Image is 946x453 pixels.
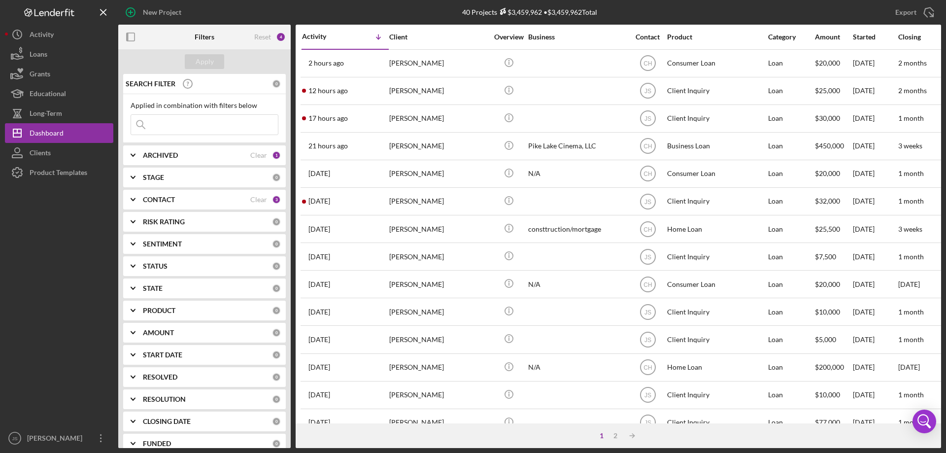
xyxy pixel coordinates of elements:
[389,299,488,325] div: [PERSON_NAME]
[389,410,488,436] div: [PERSON_NAME]
[30,64,50,86] div: Grants
[118,2,191,22] button: New Project
[643,143,652,150] text: CH
[644,309,651,315] text: JS
[815,59,840,67] span: $20,000
[644,253,651,260] text: JS
[389,50,488,76] div: [PERSON_NAME]
[272,195,281,204] div: 3
[528,161,627,187] div: N/A
[308,87,348,95] time: 2025-10-06 05:14
[389,161,488,187] div: [PERSON_NAME]
[643,60,652,67] text: CH
[308,197,330,205] time: 2025-10-02 22:51
[250,196,267,204] div: Clear
[853,33,897,41] div: Started
[389,271,488,297] div: [PERSON_NAME]
[898,280,920,288] time: [DATE]
[768,354,814,381] div: Loan
[143,418,191,425] b: CLOSING DATE
[815,141,844,150] span: $450,000
[389,188,488,214] div: [PERSON_NAME]
[272,284,281,293] div: 0
[768,33,814,41] div: Category
[768,78,814,104] div: Loan
[853,133,897,159] div: [DATE]
[490,33,527,41] div: Overview
[250,151,267,159] div: Clear
[143,351,182,359] b: START DATE
[629,33,666,41] div: Contact
[143,240,182,248] b: SENTIMENT
[768,244,814,270] div: Loan
[898,225,922,233] time: 3 weeks
[5,143,113,163] a: Clients
[143,373,177,381] b: RESOLVED
[853,188,897,214] div: [DATE]
[5,123,113,143] button: Dashboard
[768,188,814,214] div: Loan
[768,216,814,242] div: Loan
[272,79,281,88] div: 0
[389,216,488,242] div: [PERSON_NAME]
[667,105,766,132] div: Client Inquiry
[528,271,627,297] div: N/A
[308,336,330,344] time: 2025-10-01 15:26
[5,84,113,104] button: Educational
[667,50,766,76] div: Consumer Loan
[143,2,181,22] div: New Project
[768,382,814,408] div: Loan
[667,299,766,325] div: Client Inquiry
[143,395,186,403] b: RESOLUTION
[768,326,814,352] div: Loan
[30,84,66,106] div: Educational
[667,161,766,187] div: Consumer Loan
[5,44,113,64] a: Loans
[30,143,51,165] div: Clients
[667,133,766,159] div: Business Loan
[815,33,852,41] div: Amount
[5,428,113,448] button: JS[PERSON_NAME]
[853,50,897,76] div: [DATE]
[815,418,840,426] span: $77,000
[768,161,814,187] div: Loan
[131,102,278,109] div: Applied in combination with filters below
[308,59,344,67] time: 2025-10-06 15:28
[898,363,920,371] time: [DATE]
[389,382,488,408] div: [PERSON_NAME]
[30,44,47,67] div: Loans
[853,105,897,132] div: [DATE]
[815,86,840,95] span: $25,000
[272,395,281,404] div: 0
[898,390,924,399] time: 1 month
[853,410,897,436] div: [DATE]
[272,151,281,160] div: 1
[644,115,651,122] text: JS
[143,174,164,181] b: STAGE
[272,328,281,337] div: 0
[196,54,214,69] div: Apply
[644,419,651,426] text: JS
[143,218,185,226] b: RISK RATING
[302,33,345,40] div: Activity
[643,226,652,233] text: CH
[30,104,62,126] div: Long-Term
[898,335,924,344] time: 1 month
[853,382,897,408] div: [DATE]
[815,225,840,233] span: $25,500
[389,78,488,104] div: [PERSON_NAME]
[30,123,64,145] div: Dashboard
[898,252,924,261] time: 1 month
[643,171,652,177] text: CH
[667,33,766,41] div: Product
[898,418,924,426] time: 1 month
[667,271,766,297] div: Consumer Loan
[308,170,330,177] time: 2025-10-03 19:34
[644,337,651,344] text: JS
[389,33,488,41] div: Client
[308,308,330,316] time: 2025-10-01 21:30
[5,163,113,182] a: Product Templates
[815,280,840,288] span: $20,000
[815,390,840,399] span: $10,000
